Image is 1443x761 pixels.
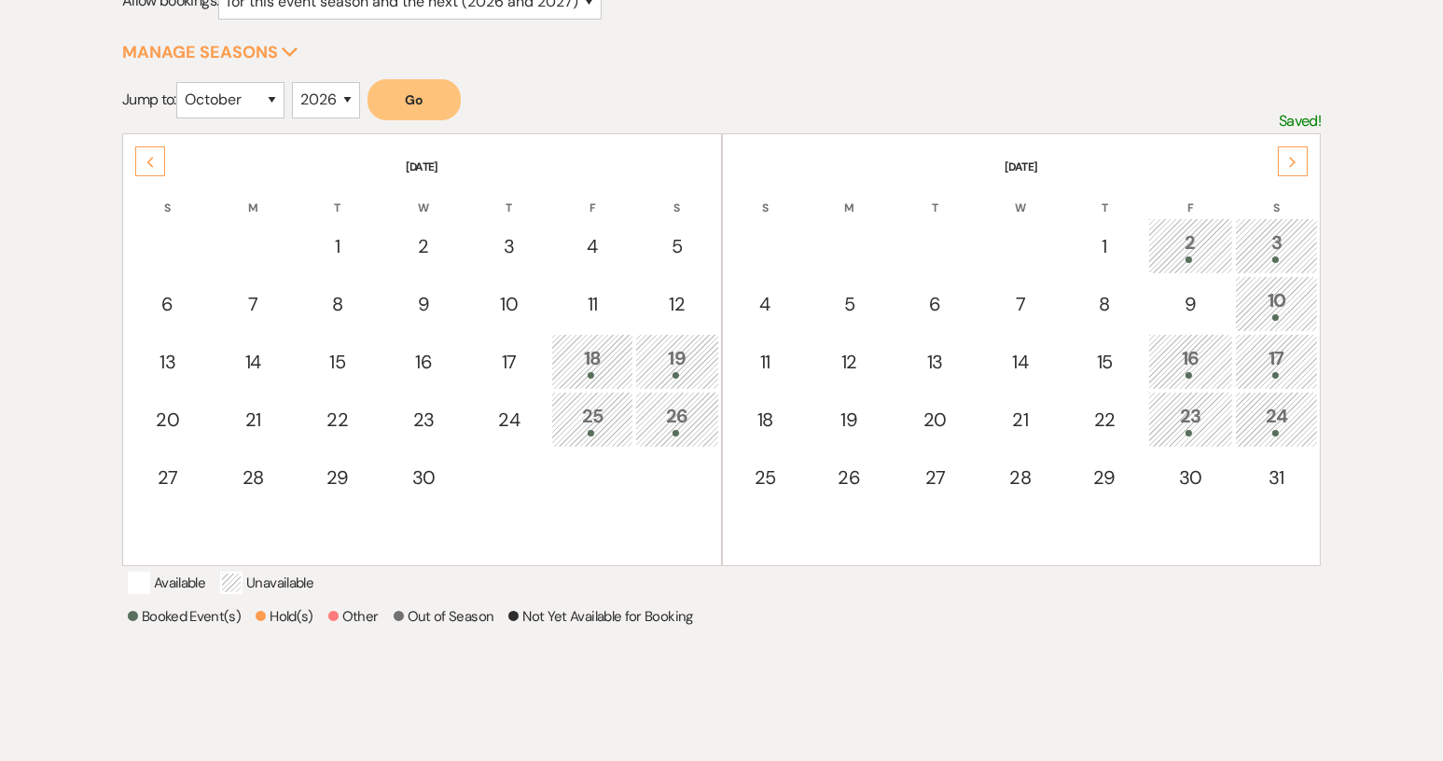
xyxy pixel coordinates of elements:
div: 11 [562,290,623,318]
div: 9 [1159,290,1223,318]
th: M [808,177,891,216]
div: 16 [1159,344,1223,379]
div: 27 [135,464,200,491]
div: 4 [562,232,623,260]
div: 19 [645,344,709,379]
p: Unavailable [220,572,313,594]
th: W [979,177,1061,216]
div: 8 [306,290,369,318]
div: 1 [1073,232,1135,260]
div: 26 [645,402,709,436]
div: 28 [222,464,284,491]
div: 27 [903,464,967,491]
th: W [381,177,465,216]
span: Jump to: [122,90,176,109]
p: Saved! [1279,109,1321,133]
div: 30 [391,464,455,491]
div: 3 [479,232,540,260]
div: 14 [222,348,284,376]
div: 6 [135,290,200,318]
th: [DATE] [725,136,1319,175]
div: 14 [990,348,1050,376]
p: Other [328,605,379,628]
div: 15 [1073,348,1135,376]
button: Go [368,79,461,120]
div: 30 [1159,464,1223,491]
div: 19 [818,406,881,434]
th: S [125,177,210,216]
div: 12 [818,348,881,376]
div: 31 [1245,464,1308,491]
div: 12 [645,290,709,318]
div: 7 [222,290,284,318]
div: 21 [990,406,1050,434]
div: 18 [562,344,623,379]
button: Manage Seasons [122,44,298,61]
div: 24 [1245,402,1308,436]
div: 25 [562,402,623,436]
th: S [635,177,719,216]
div: 22 [306,406,369,434]
div: 1 [306,232,369,260]
div: 29 [306,464,369,491]
div: 23 [391,406,455,434]
div: 5 [818,290,881,318]
div: 5 [645,232,709,260]
th: S [1235,177,1318,216]
th: T [296,177,380,216]
div: 25 [735,464,796,491]
div: 17 [479,348,540,376]
div: 16 [391,348,455,376]
div: 22 [1073,406,1135,434]
div: 10 [479,290,540,318]
div: 4 [735,290,796,318]
div: 8 [1073,290,1135,318]
th: T [893,177,978,216]
div: 15 [306,348,369,376]
div: 18 [735,406,796,434]
div: 29 [1073,464,1135,491]
div: 20 [135,406,200,434]
div: 20 [903,406,967,434]
div: 3 [1245,228,1308,263]
div: 13 [135,348,200,376]
div: 6 [903,290,967,318]
th: T [468,177,550,216]
div: 9 [391,290,455,318]
div: 10 [1245,286,1308,321]
p: Not Yet Available for Booking [508,605,692,628]
div: 28 [990,464,1050,491]
th: F [1148,177,1233,216]
th: T [1062,177,1145,216]
th: M [212,177,294,216]
div: 21 [222,406,284,434]
div: 13 [903,348,967,376]
p: Out of Season [394,605,494,628]
div: 26 [818,464,881,491]
div: 7 [990,290,1050,318]
p: Available [128,572,205,594]
p: Booked Event(s) [128,605,241,628]
th: [DATE] [125,136,719,175]
div: 11 [735,348,796,376]
th: F [551,177,633,216]
p: Hold(s) [256,605,313,628]
div: 2 [1159,228,1223,263]
th: S [725,177,806,216]
div: 23 [1159,402,1223,436]
div: 2 [391,232,455,260]
div: 17 [1245,344,1308,379]
div: 24 [479,406,540,434]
